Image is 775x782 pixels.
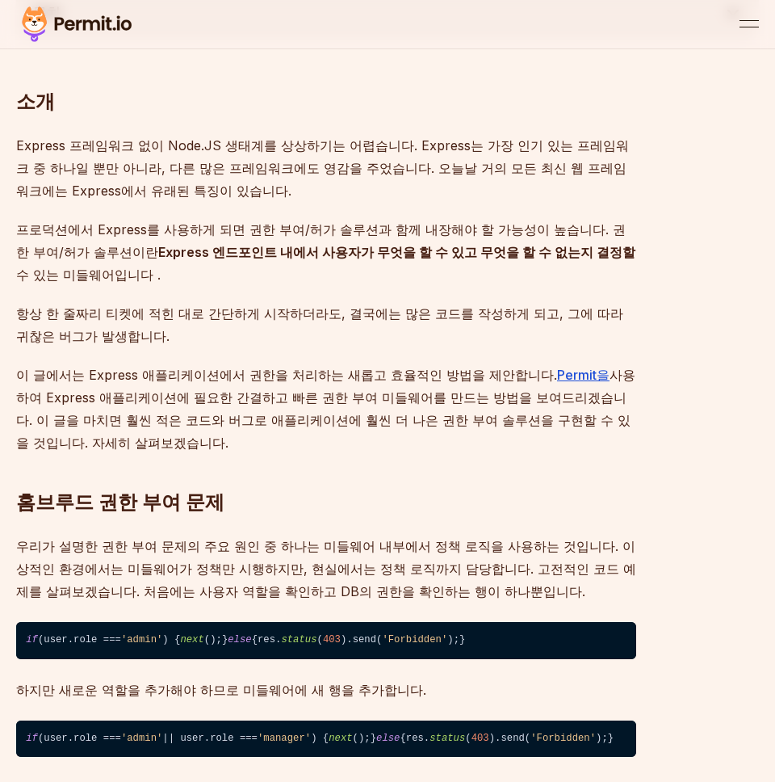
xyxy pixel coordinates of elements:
span: 403 [323,634,341,645]
span: 403 [471,733,489,744]
font: 소개 [16,90,55,113]
span: if [26,634,38,645]
button: 메뉴 열기 [739,15,759,34]
span: next [180,634,203,645]
span: 'Forbidden' [382,634,447,645]
font: 항상 한 줄짜리 티켓에 적힌 대로 간단하게 시작하더라도, 결국에는 많은 코드를 작성하게 되고, 그에 따라 귀찮은 버그가 발생합니다. [16,305,623,344]
font: Express 프레임워크 없이 Node.JS 생태계를 상상하기는 어렵습니다. Express는 가장 인기 있는 프레임워크 중 하나일 뿐만 아니라, 다른 많은 프레임워크에도 영감... [16,137,629,199]
span: 'admin' [121,733,162,744]
font: 홈브루드 권한 부여 문제 [16,490,224,514]
span: 'admin' [121,634,162,645]
font: 하지만 새로운 역할을 추가해야 하므로 미들웨어에 새 행을 추가합니다. [16,682,426,698]
span: else [228,634,251,645]
span: status [429,733,465,744]
span: 'manager' [258,733,311,744]
span: else [376,733,400,744]
font: 수 있는 미들웨어입니다 . [16,267,161,283]
code: (user.role === ) { (); } { res. ( ).send( ); } [16,622,636,659]
font: Express 엔드포인트 내에서 사용자가 무엇을 할 수 있고 무엇을 할 수 없는지 결정할 [158,244,635,260]
span: status [281,634,316,645]
span: 'Forbidden' [530,733,596,744]
img: 허가 로고 [16,3,137,45]
code: (user.role === || user.role === ) { (); } { res. ( ).send( ); } [16,721,636,758]
a: Permit을 [557,367,610,383]
span: next [329,733,352,744]
font: 우리가 설명한 권한 부여 문제의 주요 원인 중 하나는 미들웨어 내부에서 정책 로직을 사용하는 것입니다. 이상적인 환경에서는 미들웨어가 정책만 시행하지만, 현실에서는 정책 로직... [16,538,636,599]
font: 프로덕션에서 Express를 사용하게 되면 권한 부여/허가 솔루션과 함께 내장해야 할 가능성이 높습니다. 권한 부여/허가 솔루션이란 [16,221,626,260]
font: 이 글에서는 Express 애플리케이션에서 권한을 처리하는 새롭고 효율적인 방법을 제안합니다. [16,367,557,383]
span: if [26,733,38,744]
